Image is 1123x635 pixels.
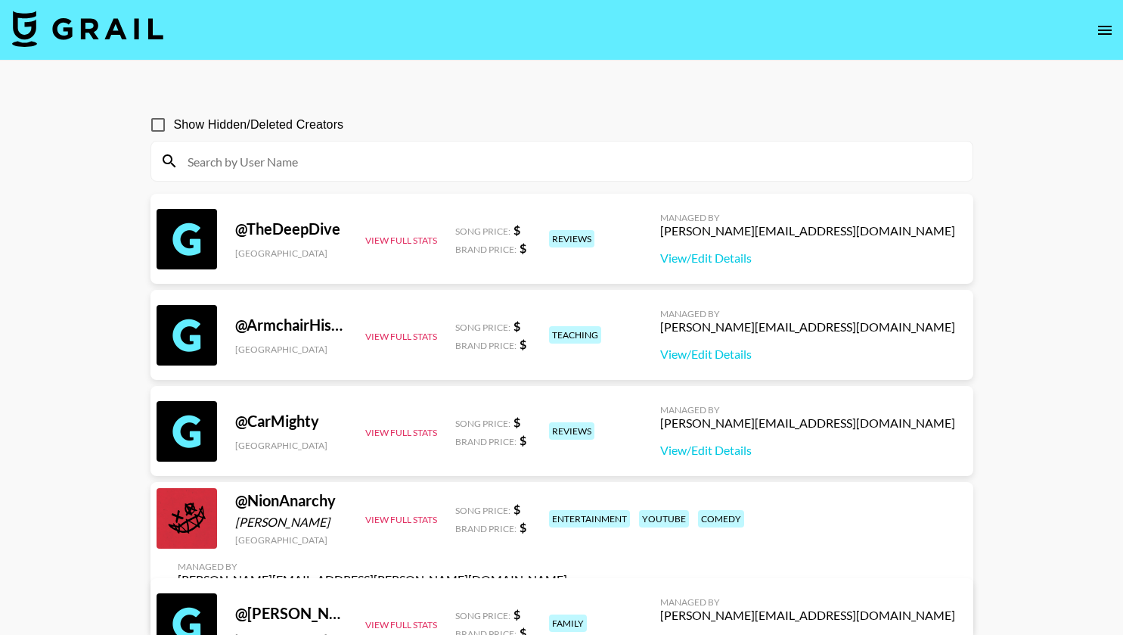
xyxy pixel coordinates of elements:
[513,223,520,237] strong: $
[639,510,689,528] div: youtube
[365,331,437,342] button: View Full Stats
[365,619,437,630] button: View Full Stats
[455,322,510,333] span: Song Price:
[12,11,163,47] img: Grail Talent
[235,515,347,530] div: [PERSON_NAME]
[365,427,437,438] button: View Full Stats
[455,523,517,534] span: Brand Price:
[235,604,347,623] div: @ [PERSON_NAME]
[235,412,347,431] div: @ CarMighty
[660,347,955,362] a: View/Edit Details
[660,212,955,223] div: Managed By
[660,251,955,266] a: View/Edit Details
[365,514,437,525] button: View Full Stats
[235,440,347,451] div: [GEOGRAPHIC_DATA]
[660,308,955,319] div: Managed By
[660,596,955,608] div: Managed By
[513,607,520,621] strong: $
[455,340,517,351] span: Brand Price:
[455,244,517,255] span: Brand Price:
[513,415,520,429] strong: $
[549,422,594,440] div: reviews
[235,344,347,355] div: [GEOGRAPHIC_DATA]
[235,316,347,335] div: @ ArmchairHistorian
[455,226,510,237] span: Song Price:
[455,436,517,447] span: Brand Price:
[235,534,347,546] div: [GEOGRAPHIC_DATA]
[513,502,520,516] strong: $
[660,443,955,458] a: View/Edit Details
[520,520,526,534] strong: $
[365,235,437,246] button: View Full Stats
[178,561,567,572] div: Managed By
[235,219,347,238] div: @ TheDeepDive
[520,433,526,447] strong: $
[178,149,963,173] input: Search by User Name
[660,223,955,238] div: [PERSON_NAME][EMAIL_ADDRESS][DOMAIN_NAME]
[520,337,526,351] strong: $
[549,230,594,247] div: reviews
[235,247,347,259] div: [GEOGRAPHIC_DATA]
[455,505,510,516] span: Song Price:
[513,319,520,333] strong: $
[455,610,510,621] span: Song Price:
[549,510,630,528] div: entertainment
[660,416,955,431] div: [PERSON_NAME][EMAIL_ADDRESS][DOMAIN_NAME]
[549,326,601,344] div: teaching
[178,572,567,587] div: [PERSON_NAME][EMAIL_ADDRESS][PERSON_NAME][DOMAIN_NAME]
[660,608,955,623] div: [PERSON_NAME][EMAIL_ADDRESS][DOMAIN_NAME]
[174,116,344,134] span: Show Hidden/Deleted Creators
[549,615,587,632] div: family
[660,404,955,416] div: Managed By
[235,491,347,510] div: @ NionAnarchy
[698,510,744,528] div: comedy
[660,319,955,335] div: [PERSON_NAME][EMAIL_ADDRESS][DOMAIN_NAME]
[1090,15,1120,45] button: open drawer
[455,418,510,429] span: Song Price:
[520,241,526,255] strong: $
